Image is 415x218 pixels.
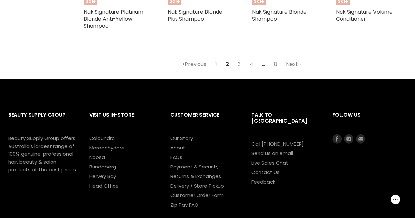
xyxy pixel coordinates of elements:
[168,8,222,23] a: Nak Signature Blonde Plus Shampoo
[178,58,210,70] a: Previous
[84,8,143,30] a: Nak Signature Platinum Blonde Anti-Yellow Shampoo
[8,107,76,134] h2: Beauty Supply Group
[170,192,224,199] a: Customer Order Form
[251,169,280,176] a: Contact Us
[89,135,115,142] a: Caloundra
[336,8,393,23] a: Nak Signature Volume Conditioner
[246,58,257,70] a: 4
[170,107,238,134] h2: Customer Service
[251,140,304,147] a: Call [PHONE_NUMBER]
[382,187,408,211] iframe: Gorgias live chat messenger
[89,107,157,134] h2: Visit Us In-Store
[89,182,119,189] a: Head Office
[170,182,224,189] a: Delivery / Store Pickup
[212,58,220,70] a: 1
[252,8,307,23] a: Nak Signature Blonde Shampoo
[251,159,288,166] a: Live Sales Chat
[89,163,116,170] a: Bundaberg
[89,144,125,151] a: Maroochydore
[89,173,116,180] a: Hervey Bay
[170,163,218,170] a: Payment & Security
[170,173,221,180] a: Returns & Exchanges
[282,58,306,70] a: Next
[170,154,182,161] a: FAQs
[8,134,76,174] p: Beauty Supply Group offers Australia's largest range of 100% genuine, professional hair, beauty &...
[222,58,233,70] span: 2
[170,135,193,142] a: Our Story
[89,154,105,161] a: Noosa
[170,144,185,151] a: About
[251,107,319,140] h2: Talk to [GEOGRAPHIC_DATA]
[170,201,198,208] a: Zip Pay FAQ
[332,107,407,134] h2: Follow us
[270,58,281,70] a: 8
[259,58,269,70] span: ...
[251,178,275,185] a: Feedback
[251,150,293,157] a: Send us an email
[234,58,244,70] a: 3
